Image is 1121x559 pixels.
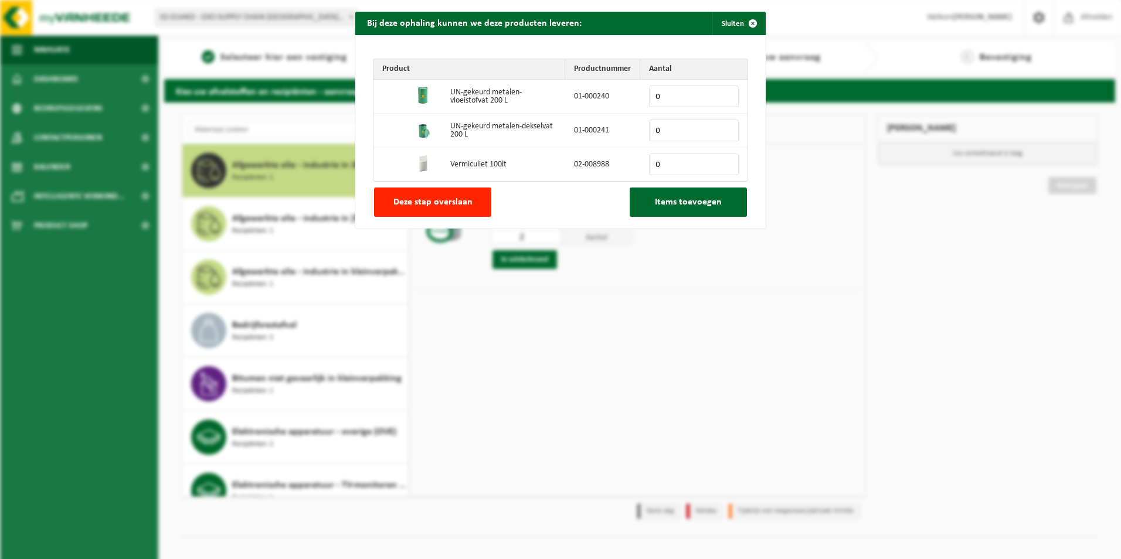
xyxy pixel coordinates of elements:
[640,59,748,80] th: Aantal
[393,197,473,207] span: Deze stap overslaan
[374,188,491,217] button: Deze stap overslaan
[565,114,640,148] td: 01-000241
[565,80,640,114] td: 01-000240
[441,114,565,148] td: UN-gekeurd metalen-dekselvat 200 L
[441,148,565,181] td: Vermiculiet 100lt
[414,120,433,139] img: 01-000241
[630,188,747,217] button: Items toevoegen
[565,148,640,181] td: 02-008988
[565,59,640,80] th: Productnummer
[414,86,433,105] img: 01-000240
[655,197,722,207] span: Items toevoegen
[355,12,593,34] h2: Bij deze ophaling kunnen we deze producten leveren:
[373,59,565,80] th: Product
[712,12,765,35] button: Sluiten
[441,80,565,114] td: UN-gekeurd metalen-vloeistofvat 200 L
[414,154,433,173] img: 02-008988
